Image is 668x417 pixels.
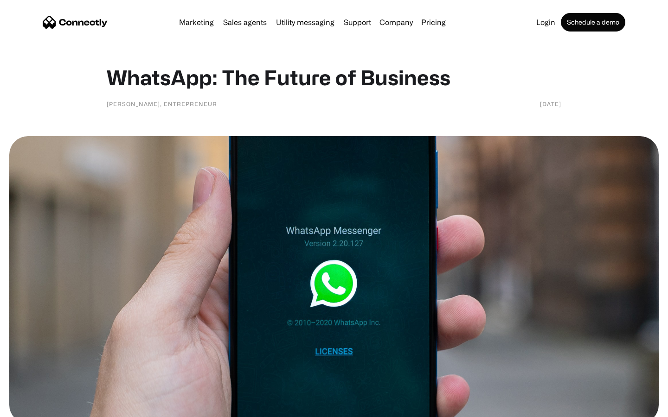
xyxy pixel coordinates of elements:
a: Support [340,19,375,26]
ul: Language list [19,401,56,414]
a: Schedule a demo [561,13,625,32]
div: [DATE] [540,99,561,108]
a: Sales agents [219,19,270,26]
div: [PERSON_NAME], Entrepreneur [107,99,217,108]
a: Pricing [417,19,450,26]
div: Company [379,16,413,29]
aside: Language selected: English [9,401,56,414]
h1: WhatsApp: The Future of Business [107,65,561,90]
a: Marketing [175,19,218,26]
a: Login [533,19,559,26]
a: Utility messaging [272,19,338,26]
